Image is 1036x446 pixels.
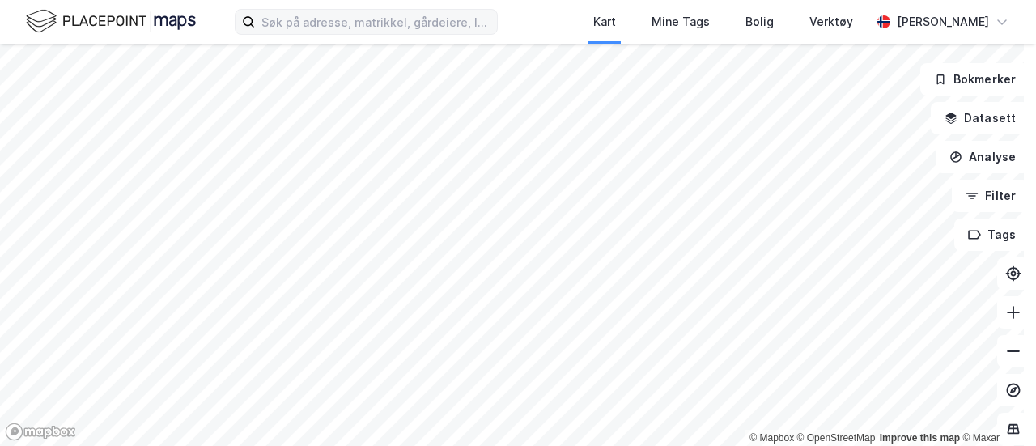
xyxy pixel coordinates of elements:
a: OpenStreetMap [797,432,876,444]
div: Verktøy [809,12,853,32]
iframe: Chat Widget [955,368,1036,446]
button: Filter [952,180,1030,212]
div: Mine Tags [652,12,710,32]
div: Kart [593,12,616,32]
button: Analyse [936,141,1030,173]
div: Bolig [745,12,774,32]
button: Tags [954,219,1030,251]
a: Mapbox [749,432,794,444]
a: Improve this map [880,432,960,444]
input: Søk på adresse, matrikkel, gårdeiere, leietakere eller personer [255,10,497,34]
button: Datasett [931,102,1030,134]
div: [PERSON_NAME] [897,12,989,32]
img: logo.f888ab2527a4732fd821a326f86c7f29.svg [26,7,196,36]
a: Mapbox homepage [5,423,76,441]
button: Bokmerker [920,63,1030,96]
